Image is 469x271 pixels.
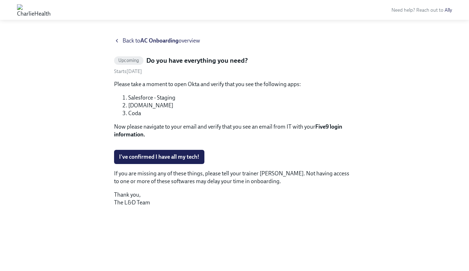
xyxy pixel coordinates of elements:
span: I've confirmed I have all my tech! [119,153,199,160]
span: Wednesday, September 3rd 2025, 9:00 am [114,68,142,74]
p: If you are missing any of these things, please tell your trainer [PERSON_NAME]. Not having access... [114,170,355,185]
p: Thank you, The L&D Team [114,191,355,207]
span: Need help? Reach out to [391,7,452,13]
a: Ally [445,7,452,13]
img: CharlieHealth [17,4,51,16]
span: Back to overview [123,37,200,45]
span: Upcoming [114,58,143,63]
li: Salesforce - Staging [128,94,355,102]
strong: Five9 login information. [114,123,342,138]
li: Coda [128,109,355,117]
p: Please take a moment to open Okta and verify that you see the following apps: [114,80,355,88]
p: Now please navigate to your email and verify that you see an email from IT with your [114,123,355,139]
strong: AC Onboarding [140,37,179,44]
h5: Do you have everything you need? [146,56,248,65]
a: Back toAC Onboardingoverview [114,37,355,45]
button: I've confirmed I have all my tech! [114,150,204,164]
li: [DOMAIN_NAME] [128,102,355,109]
